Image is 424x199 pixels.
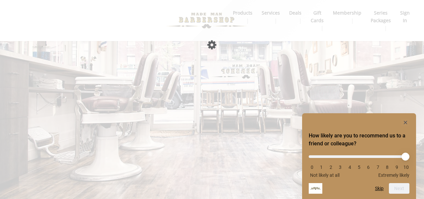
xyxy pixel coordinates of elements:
[346,165,353,170] li: 4
[394,165,400,170] li: 9
[309,132,409,148] h2: How likely are you to recommend us to a friend or colleague? Select an option from 0 to 10, with ...
[378,173,409,178] span: Extremely likely
[375,165,381,170] li: 7
[375,186,384,191] button: Skip
[309,165,315,170] li: 0
[389,183,409,194] button: Next question
[309,119,409,194] div: How likely are you to recommend us to a friend or colleague? Select an option from 0 to 10, with ...
[310,173,340,178] span: Not likely at all
[356,165,362,170] li: 5
[337,165,344,170] li: 3
[403,165,409,170] li: 10
[365,165,372,170] li: 6
[309,150,409,178] div: How likely are you to recommend us to a friend or colleague? Select an option from 0 to 10, with ...
[401,119,409,126] button: Hide survey
[328,165,334,170] li: 2
[384,165,391,170] li: 8
[318,165,325,170] li: 1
